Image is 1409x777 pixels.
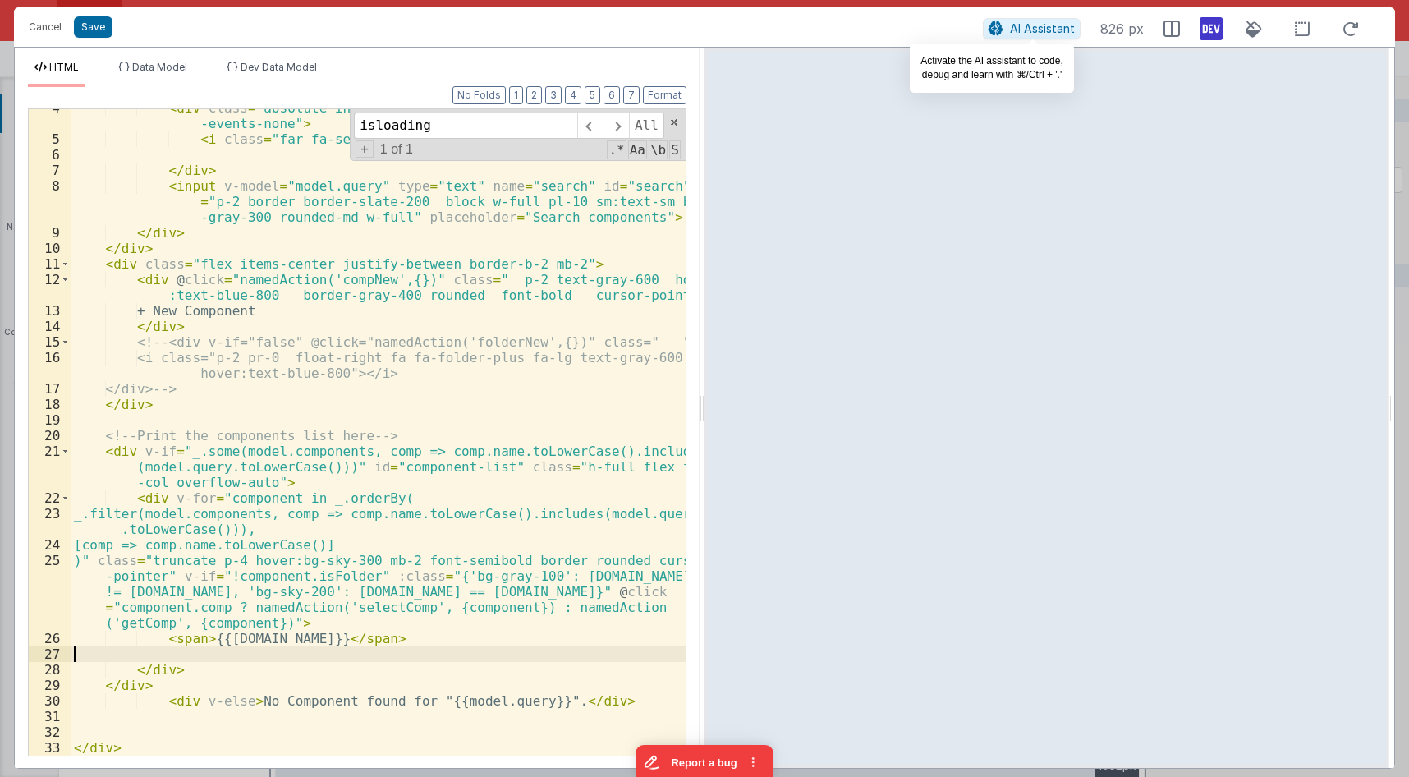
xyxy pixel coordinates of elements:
div: 31 [29,709,71,724]
span: 1 of 1 [374,142,420,157]
div: 6 [29,147,71,163]
div: 8 [29,178,71,225]
div: 32 [29,724,71,740]
button: 7 [623,86,640,104]
div: Activate the AI assistant to code, debug and learn with ⌘/Ctrl + '.' [910,44,1074,93]
div: 10 [29,241,71,256]
div: 20 [29,428,71,444]
div: 22 [29,490,71,506]
button: Cancel [21,16,70,39]
span: Toggel Replace mode [356,140,374,158]
button: 2 [526,86,542,104]
div: 30 [29,693,71,709]
div: 33 [29,740,71,756]
div: 21 [29,444,71,490]
div: 25 [29,553,71,631]
span: Dev Data Model [241,61,317,73]
button: Format [643,86,686,104]
div: 29 [29,678,71,693]
div: 16 [29,350,71,381]
div: 26 [29,631,71,646]
div: 27 [29,646,71,662]
div: 13 [29,303,71,319]
span: Data Model [132,61,187,73]
span: Alt-Enter [629,113,664,139]
div: 14 [29,319,71,334]
span: 826 px [1100,19,1144,39]
button: Save [74,16,112,38]
button: 1 [509,86,523,104]
div: 17 [29,381,71,397]
span: Whole Word Search [649,140,668,159]
div: 28 [29,662,71,678]
button: 5 [585,86,600,104]
div: 12 [29,272,71,303]
div: 9 [29,225,71,241]
span: Search In Selection [669,140,681,159]
button: No Folds [452,86,506,104]
div: 15 [29,334,71,350]
button: 6 [604,86,620,104]
input: Search for [354,113,577,139]
div: 7 [29,163,71,178]
div: 11 [29,256,71,272]
span: RegExp Search [607,140,626,159]
div: 5 [29,131,71,147]
div: 24 [29,537,71,553]
div: 4 [29,100,71,131]
span: HTML [49,61,79,73]
div: 23 [29,506,71,537]
span: AI Assistant [1010,21,1075,35]
div: 19 [29,412,71,428]
button: 3 [545,86,562,104]
button: 4 [565,86,581,104]
div: 18 [29,397,71,412]
span: CaseSensitive Search [628,140,647,159]
button: AI Assistant [983,18,1081,39]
